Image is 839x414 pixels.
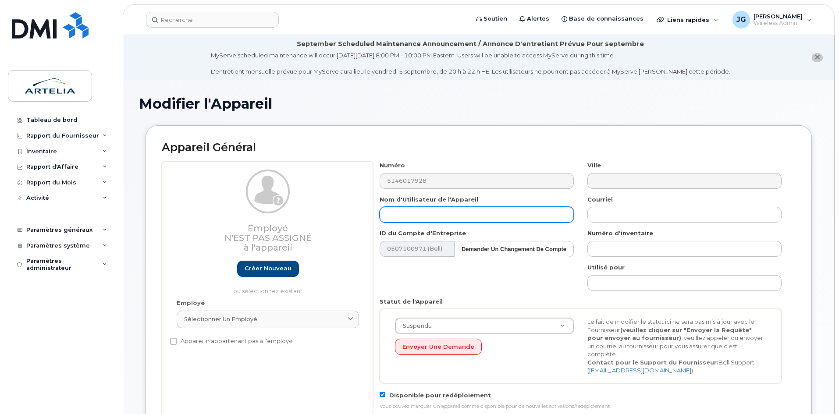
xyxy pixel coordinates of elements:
[177,223,359,252] h3: Employé
[237,261,299,277] a: Créer nouveau
[454,241,574,257] button: Demander un Changement de Compte
[184,315,257,323] span: Sélectionner un employé
[389,392,491,399] span: Disponible pour redéploiement
[211,51,730,76] div: MyServe scheduled maintenance will occur [DATE][DATE] 8:00 PM - 10:00 PM Eastern. Users will be u...
[139,96,818,111] h1: Modifier l'Appareil
[587,359,718,366] strong: Contact pour le Support du Fournisseur:
[812,53,823,62] button: close notification
[380,403,782,410] div: Vous pouvez marquer un appareil comme disponible pour de nouvelles activations/redéploiement
[380,229,466,237] label: ID du Compte d'Entreprise
[380,392,385,397] input: Disponible pour redéploiement
[380,297,443,306] label: Statut de l'Appareil
[170,338,177,345] input: Appareil n'appartenant pas à l'employé
[589,367,691,374] a: [EMAIL_ADDRESS][DOMAIN_NAME]
[581,318,773,375] div: Le fait de modifier le statut ici ne sera pas mis à jour avec le Fournisseur , veuillez appeler o...
[244,242,292,253] span: à l'appareil
[170,336,293,347] label: Appareil n'appartenant pas à l'employé
[177,311,359,328] a: Sélectionner un employé
[395,318,574,334] a: Suspendu
[297,39,644,49] div: September Scheduled Maintenance Announcement / Annonce D'entretient Prévue Pour septembre
[162,142,796,154] h2: Appareil Général
[177,299,205,307] label: Employé
[587,161,601,170] label: Ville
[587,195,613,204] label: Courriel
[224,233,312,243] span: N'est pas assigné
[398,322,432,330] span: Suspendu
[587,326,752,342] strong: (veuillez cliquer sur "Envoyer la Requête" pour envoyer au fournisseur)
[380,161,405,170] label: Numéro
[395,339,482,355] button: Envoyer une Demande
[587,229,653,237] label: Numéro d'inventaire
[587,263,625,272] label: Utilisé pour
[380,195,478,204] label: Nom d'Utilisateur de l'Appareil
[177,287,359,295] p: ou sélectionnez existant
[462,246,566,252] strong: Demander un Changement de Compte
